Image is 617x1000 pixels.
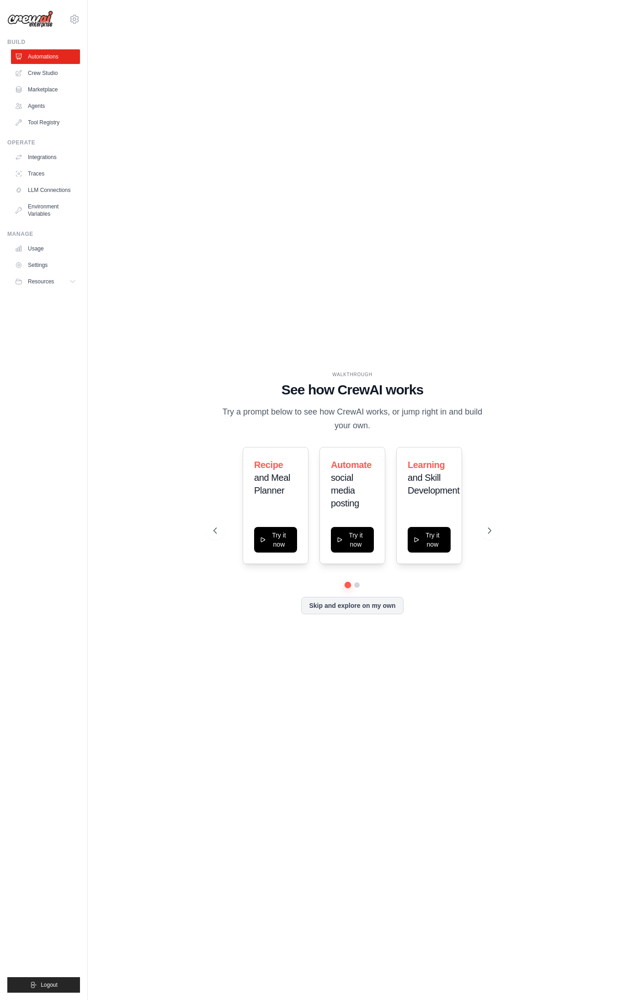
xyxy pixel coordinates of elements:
[408,473,459,495] span: and Skill Development
[331,473,359,508] span: social media posting
[11,241,80,256] a: Usage
[28,278,54,285] span: Resources
[11,199,80,221] a: Environment Variables
[331,460,372,470] span: Automate
[7,977,80,993] button: Logout
[11,99,80,113] a: Agents
[11,150,80,165] a: Integrations
[331,527,374,553] button: Try it now
[7,38,80,46] div: Build
[254,473,290,495] span: and Meal Planner
[41,981,58,989] span: Logout
[254,460,283,470] span: Recipe
[11,49,80,64] a: Automations
[11,183,80,197] a: LLM Connections
[408,460,445,470] span: Learning
[301,597,403,614] button: Skip and explore on my own
[213,371,491,378] div: WALKTHROUGH
[11,115,80,130] a: Tool Registry
[11,258,80,272] a: Settings
[7,11,53,28] img: Logo
[11,274,80,289] button: Resources
[408,527,451,553] button: Try it now
[213,405,491,432] p: Try a prompt below to see how CrewAI works, or jump right in and build your own.
[213,382,491,398] h1: See how CrewAI works
[7,139,80,146] div: Operate
[7,230,80,238] div: Manage
[254,527,297,553] button: Try it now
[11,166,80,181] a: Traces
[11,66,80,80] a: Crew Studio
[11,82,80,97] a: Marketplace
